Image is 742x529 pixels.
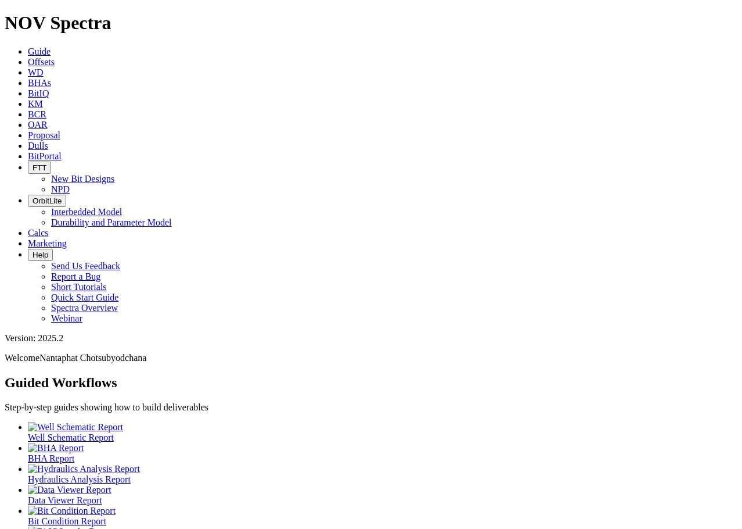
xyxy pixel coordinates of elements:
[51,207,122,217] a: Interbedded Model
[28,464,140,474] img: Hydraulics Analysis Report
[28,238,67,248] a: Marketing
[28,422,737,442] a: Well Schematic Report Well Schematic Report
[51,184,70,194] a: NPD
[51,282,107,292] a: Short Tutorials
[28,57,55,67] a: Offsets
[28,474,131,484] span: Hydraulics Analysis Report
[28,506,116,516] img: Bit Condition Report
[28,99,43,109] a: KM
[28,47,51,56] a: Guide
[51,313,82,323] a: Webinar
[33,163,46,172] span: FTT
[28,141,48,151] a: Dulls
[28,443,737,463] a: BHA Report BHA Report
[5,375,737,391] h2: Guided Workflows
[33,251,48,259] span: Help
[28,422,123,433] img: Well Schematic Report
[28,433,114,442] span: Well Schematic Report
[51,271,100,281] a: Report a Bug
[5,12,737,34] h1: NOV Spectra
[28,151,62,161] a: BitPortal
[51,292,118,302] a: Quick Start Guide
[28,495,102,505] span: Data Viewer Report
[28,249,53,261] button: Help
[39,353,146,363] span: Nantaphat Chotsubyodchana
[28,109,46,119] a: BCR
[5,333,737,344] div: Version: 2025.2
[5,402,737,413] p: Step-by-step guides showing how to build deliverables
[28,120,48,130] a: OAR
[5,353,737,363] p: Welcome
[28,464,737,484] a: Hydraulics Analysis Report Hydraulics Analysis Report
[51,303,118,313] a: Spectra Overview
[51,261,120,271] a: Send Us Feedback
[28,485,111,495] img: Data Viewer Report
[28,443,84,453] img: BHA Report
[28,228,49,238] a: Calcs
[28,485,737,505] a: Data Viewer Report Data Viewer Report
[28,130,60,140] a: Proposal
[28,162,51,174] button: FTT
[28,516,106,526] span: Bit Condition Report
[51,174,114,184] a: New Bit Designs
[28,78,51,88] a: BHAs
[28,453,74,463] span: BHA Report
[28,67,44,77] a: WD
[51,217,172,227] a: Durability and Parameter Model
[33,196,62,205] span: OrbitLite
[28,88,49,98] a: BitIQ
[28,195,66,207] button: OrbitLite
[28,506,737,526] a: Bit Condition Report Bit Condition Report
